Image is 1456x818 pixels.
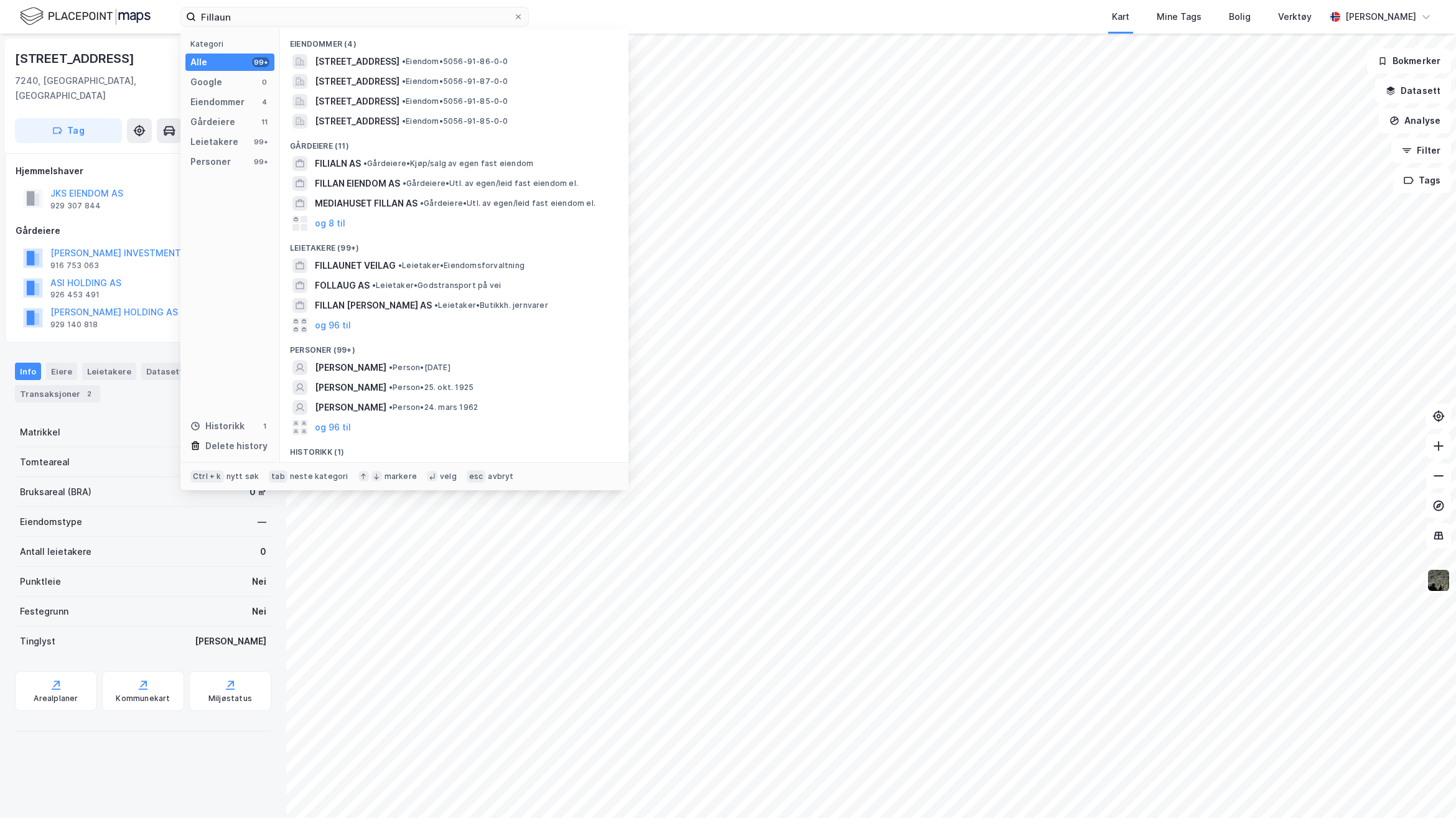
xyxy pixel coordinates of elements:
[190,75,222,90] div: Google
[402,77,508,86] span: Eiendom • 5056-91-87-0-0
[190,95,245,109] div: Eiendommer
[260,544,266,559] div: 0
[434,300,438,310] span: •
[195,634,266,649] div: [PERSON_NAME]
[280,233,628,256] div: Leietakere (99+)
[315,114,399,129] span: [STREET_ADDRESS]
[420,198,424,208] span: •
[258,514,266,529] div: —
[280,335,628,358] div: Personer (99+)
[315,400,386,415] span: [PERSON_NAME]
[1278,9,1312,24] div: Verktøy
[20,455,70,470] div: Tomteareal
[290,472,348,481] div: neste kategori
[315,298,432,313] span: FILLAN [PERSON_NAME] AS
[315,258,396,273] span: FILLAUNET VEILAG
[315,176,400,191] span: FILLAN EIENDOM AS
[434,300,548,310] span: Leietaker • Butikkh. jernvarer
[389,383,393,392] span: •
[389,363,393,372] span: •
[402,77,406,86] span: •
[398,261,402,270] span: •
[20,6,151,27] img: logo.f888ab2527a4732fd821a326f86c7f29.svg
[1375,78,1451,103] button: Datasett
[259,117,269,127] div: 11
[16,164,271,179] div: Hjemmelshaver
[315,94,399,109] span: [STREET_ADDRESS]
[15,385,100,402] div: Transaksjoner
[1345,9,1416,24] div: [PERSON_NAME]
[315,216,345,231] button: og 8 til
[363,159,533,169] span: Gårdeiere • Kjøp/salg av egen fast eiendom
[20,514,82,529] div: Eiendomstype
[205,439,268,453] div: Delete history
[403,179,578,188] span: Gårdeiere • Utl. av egen/leid fast eiendom el.
[190,134,238,149] div: Leietakere
[1157,9,1202,24] div: Mine Tags
[259,97,269,107] div: 4
[252,574,266,589] div: Nei
[20,485,91,500] div: Bruksareal (BRA)
[372,281,501,290] span: Leietaker • Godstransport på vei
[50,201,101,211] div: 929 307 844
[467,470,486,483] div: esc
[1229,9,1251,24] div: Bolig
[1394,758,1456,818] iframe: Chat Widget
[280,437,628,460] div: Historikk (1)
[363,159,367,168] span: •
[20,574,61,589] div: Punktleie
[83,388,95,400] div: 2
[372,281,376,290] span: •
[1427,569,1450,592] img: 9k=
[1393,168,1451,193] button: Tags
[20,544,91,559] div: Antall leietakere
[398,261,525,271] span: Leietaker • Eiendomsforvaltning
[20,425,60,440] div: Matrikkel
[82,363,136,380] div: Leietakere
[16,223,271,238] div: Gårdeiere
[402,96,508,106] span: Eiendom • 5056-91-85-0-0
[402,116,406,126] span: •
[46,363,77,380] div: Eiere
[259,421,269,431] div: 1
[15,363,41,380] div: Info
[402,96,406,106] span: •
[440,472,457,481] div: velg
[50,261,99,271] div: 916 753 063
[252,137,269,147] div: 99+
[226,472,259,481] div: nytt søk
[315,380,386,395] span: [PERSON_NAME]
[315,54,399,69] span: [STREET_ADDRESS]
[20,604,68,619] div: Festegrunn
[402,116,508,126] span: Eiendom • 5056-91-85-0-0
[190,55,207,70] div: Alle
[1394,758,1456,818] div: Kontrollprogram for chat
[280,29,628,52] div: Eiendommer (4)
[315,156,361,171] span: FILIALN AS
[269,470,287,483] div: tab
[190,470,224,483] div: Ctrl + k
[1391,138,1451,163] button: Filter
[315,318,351,333] button: og 96 til
[196,7,513,26] input: Søk på adresse, matrikkel, gårdeiere, leietakere eller personer
[280,131,628,154] div: Gårdeiere (11)
[190,39,274,49] div: Kategori
[116,694,170,704] div: Kommunekart
[15,73,217,103] div: 7240, [GEOGRAPHIC_DATA], [GEOGRAPHIC_DATA]
[34,694,78,704] div: Arealplaner
[389,402,393,412] span: •
[315,196,418,211] span: MEDIAHUSET FILLAN AS
[385,472,417,481] div: markere
[50,290,100,300] div: 926 453 491
[20,634,55,649] div: Tinglyst
[402,57,406,66] span: •
[1379,108,1451,133] button: Analyse
[50,320,98,330] div: 929 140 818
[190,114,235,129] div: Gårdeiere
[15,118,122,143] button: Tag
[1112,9,1129,24] div: Kart
[1367,49,1451,73] button: Bokmerker
[315,360,386,375] span: [PERSON_NAME]
[315,278,370,293] span: FOLLAUG AS
[141,363,188,380] div: Datasett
